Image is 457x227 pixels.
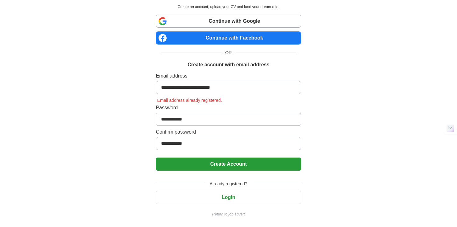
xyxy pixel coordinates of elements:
a: Continue with Facebook [156,31,301,45]
span: Email address already registered. [156,98,223,103]
button: Create Account [156,158,301,171]
span: OR [222,50,236,56]
h1: Create account with email address [187,61,269,69]
label: Confirm password [156,128,301,136]
a: Continue with Google [156,15,301,28]
a: Return to job advert [156,211,301,217]
label: Password [156,104,301,111]
a: Login [156,195,301,200]
label: Email address [156,72,301,80]
p: Create an account, upload your CV and land your dream role. [157,4,300,10]
button: Login [156,191,301,204]
span: Already registered? [206,181,251,187]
